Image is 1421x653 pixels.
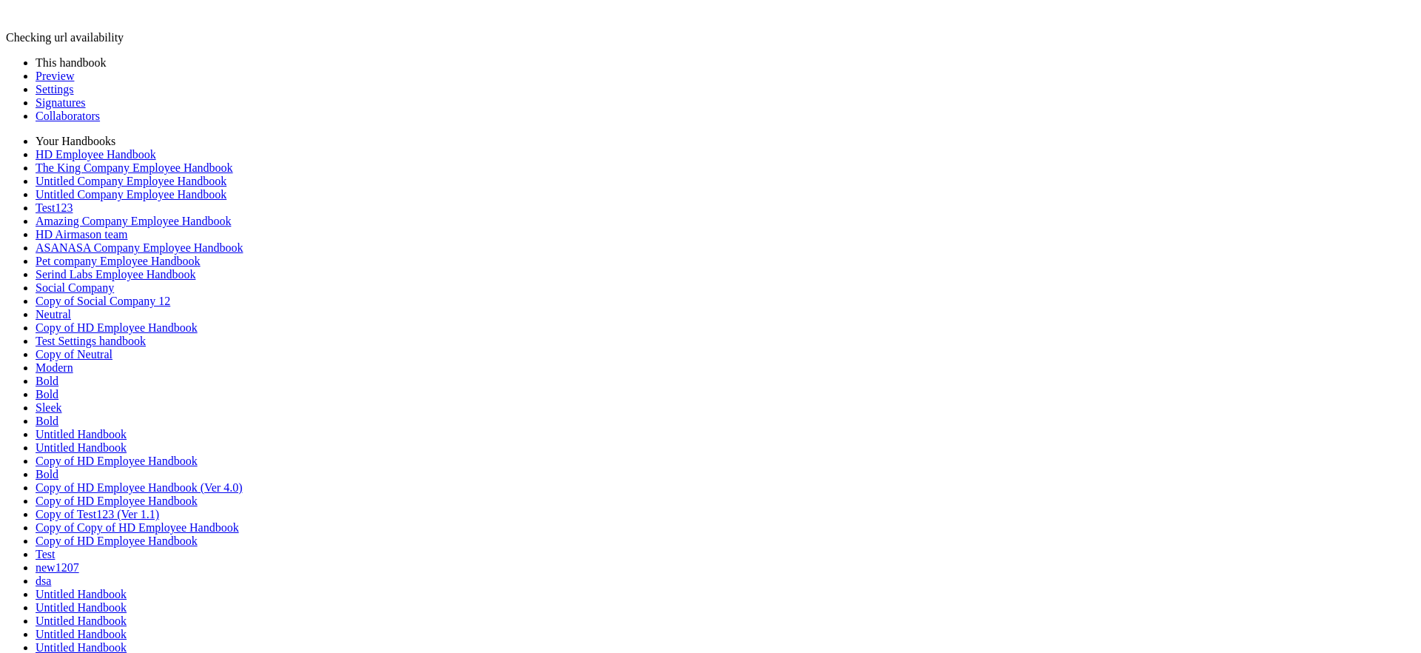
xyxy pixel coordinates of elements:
a: Copy of HD Employee Handbook [36,535,198,547]
a: Modern [36,361,73,374]
a: Bold [36,388,58,401]
a: Test [36,548,55,560]
a: The King Company Employee Handbook [36,161,233,174]
a: Copy of HD Employee Handbook [36,495,198,507]
a: Test Settings handbook [36,335,146,347]
a: Test123 [36,201,73,214]
a: Untitled Handbook [36,628,127,640]
a: Copy of Copy of HD Employee Handbook [36,521,239,534]
a: HD Employee Handbook [36,148,156,161]
a: Settings [36,83,74,96]
a: Social Company [36,281,114,294]
a: Untitled Company Employee Handbook [36,188,226,201]
a: Untitled Handbook [36,601,127,614]
a: Signatures [36,96,86,109]
a: Preview [36,70,74,82]
a: new1207 [36,561,79,574]
a: Neutral [36,308,71,321]
a: Untitled Handbook [36,588,127,600]
a: Untitled Handbook [36,615,127,627]
a: Copy of HD Employee Handbook [36,455,198,467]
a: Bold [36,415,58,427]
a: ASANASA Company Employee Handbook [36,241,243,254]
a: Serind Labs Employee Handbook [36,268,195,281]
a: Copy of HD Employee Handbook [36,321,198,334]
a: Copy of Neutral [36,348,112,361]
a: Untitled Handbook [36,428,127,441]
li: This handbook [36,56,1415,70]
a: Untitled Company Employee Handbook [36,175,226,187]
a: Pet company Employee Handbook [36,255,201,267]
a: Bold [36,468,58,480]
a: Copy of HD Employee Handbook (Ver 4.0) [36,481,243,494]
a: Copy of Social Company 12 [36,295,170,307]
a: Collaborators [36,110,100,122]
a: Bold [36,375,58,387]
a: Amazing Company Employee Handbook [36,215,231,227]
li: Your Handbooks [36,135,1415,148]
a: Sleek [36,401,62,414]
a: Copy of Test123 (Ver 1.1) [36,508,159,520]
a: HD Airmason team [36,228,127,241]
span: Checking url availability [6,31,124,44]
a: Untitled Handbook [36,441,127,454]
a: dsa [36,575,51,587]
